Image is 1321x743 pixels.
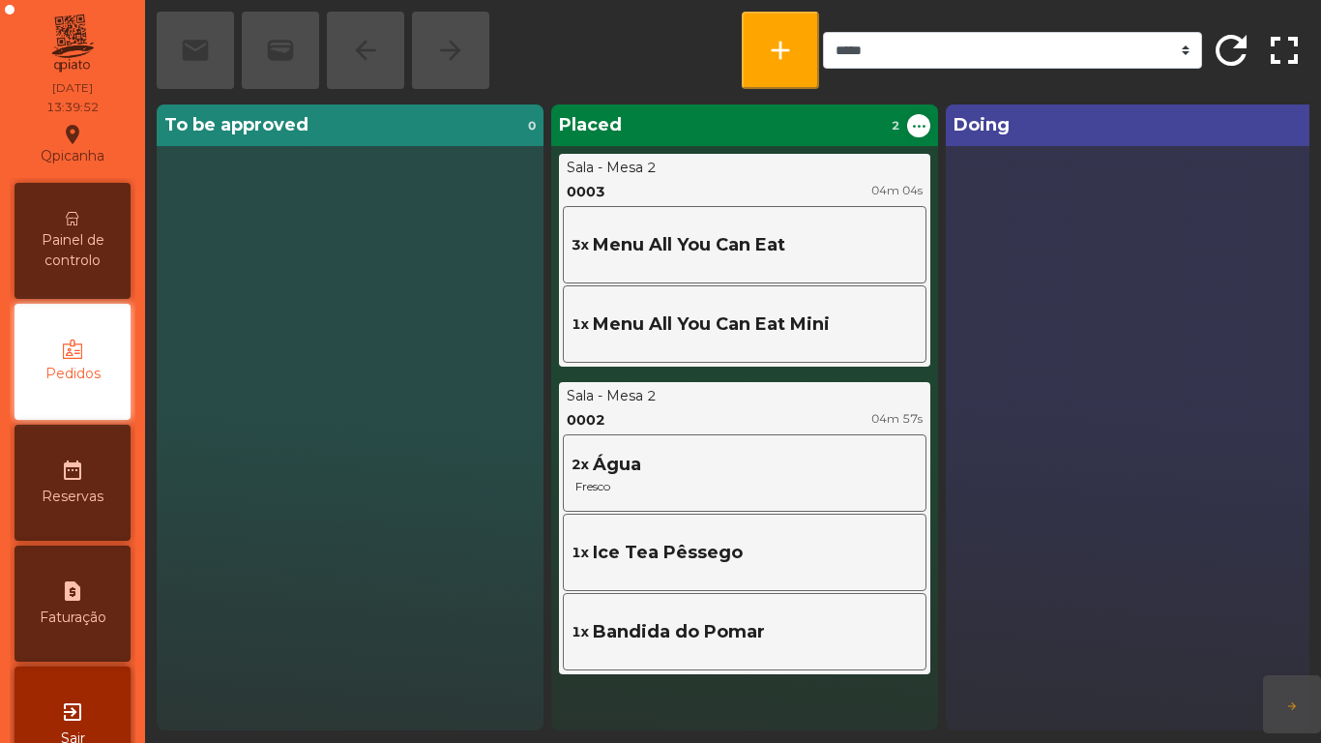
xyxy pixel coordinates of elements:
[46,99,99,116] div: 13:39:52
[742,12,819,89] button: add
[606,158,657,178] div: Mesa 2
[892,117,899,134] span: 2
[765,35,796,66] span: add
[572,622,589,642] span: 1x
[61,700,84,724] i: exit_to_app
[1260,12,1309,89] button: fullscreen
[164,112,308,138] span: To be approved
[871,411,923,426] span: 04m 57s
[593,232,785,258] span: Menu All You Can Eat
[1286,700,1298,712] span: arrow_forward
[528,117,536,134] span: 0
[907,114,930,137] button: ...
[61,459,84,482] i: date_range
[559,112,622,138] span: Placed
[19,230,126,271] span: Painel de controlo
[42,487,103,507] span: Reservas
[572,455,589,475] span: 2x
[567,182,605,202] div: 0003
[1208,27,1254,74] span: refresh
[572,543,589,563] span: 1x
[48,10,96,77] img: qpiato
[954,112,1010,138] span: Doing
[1261,27,1307,74] span: fullscreen
[572,314,589,335] span: 1x
[45,364,101,384] span: Pedidos
[61,580,84,603] i: request_page
[593,540,743,566] span: Ice Tea Pêssego
[1263,675,1321,733] button: arrow_forward
[567,158,602,178] div: Sala -
[593,312,830,338] span: Menu All You Can Eat Mini
[567,410,605,431] div: 0002
[52,79,93,97] div: [DATE]
[567,386,602,406] div: Sala -
[41,120,104,168] div: Qpicanha
[606,386,657,406] div: Mesa 2
[572,235,589,255] span: 3x
[1206,12,1255,89] button: refresh
[593,619,765,645] span: Bandida do Pomar
[61,123,84,146] i: location_on
[572,478,918,495] span: Fresco
[40,608,106,628] span: Faturação
[593,452,641,478] span: Água
[871,183,923,197] span: 04m 04s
